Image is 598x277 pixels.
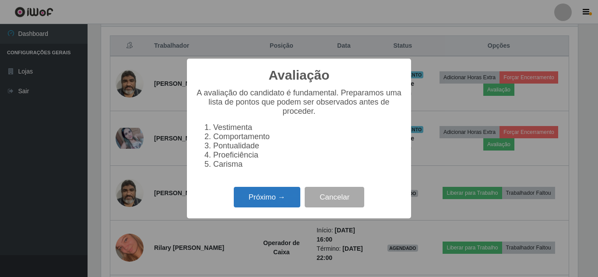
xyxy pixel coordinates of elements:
[234,187,300,207] button: Próximo →
[269,67,330,83] h2: Avaliação
[213,151,402,160] li: Proeficiência
[305,187,364,207] button: Cancelar
[213,160,402,169] li: Carisma
[213,132,402,141] li: Comportamento
[213,123,402,132] li: Vestimenta
[213,141,402,151] li: Pontualidade
[196,88,402,116] p: A avaliação do candidato é fundamental. Preparamos uma lista de pontos que podem ser observados a...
